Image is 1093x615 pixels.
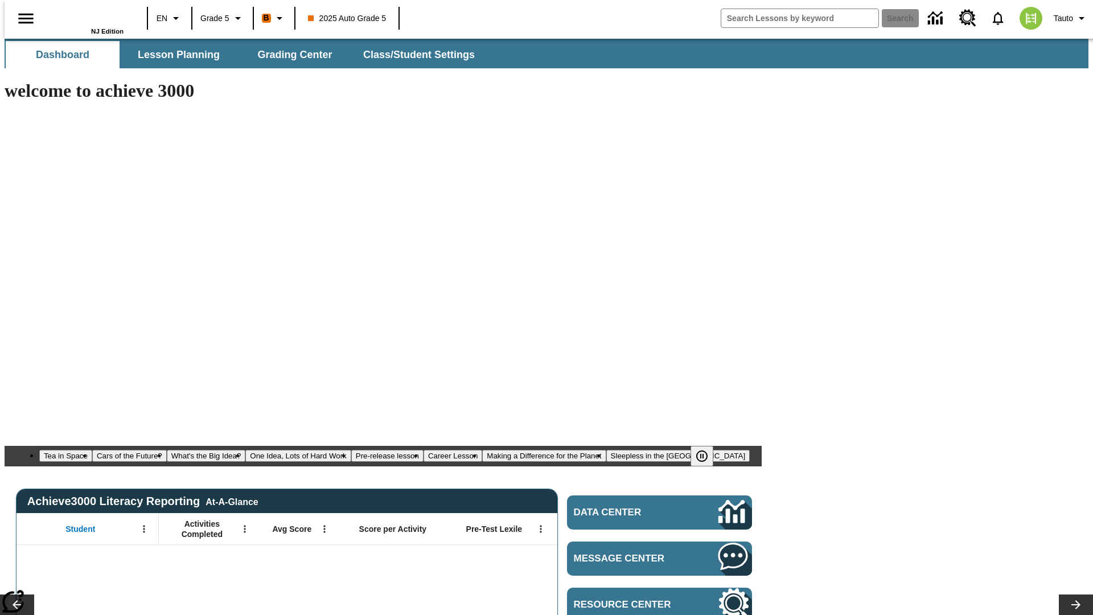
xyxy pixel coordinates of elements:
[1054,13,1073,24] span: Tauto
[359,524,427,534] span: Score per Activity
[167,450,246,462] button: Slide 3 What's the Big Idea?
[363,48,475,61] span: Class/Student Settings
[196,8,249,28] button: Grade: Grade 5, Select a grade
[532,520,549,538] button: Open Menu
[567,542,752,576] a: Message Center
[157,13,167,24] span: EN
[272,524,311,534] span: Avg Score
[921,3,952,34] a: Data Center
[151,8,188,28] button: Language: EN, Select a language
[574,599,684,610] span: Resource Center
[65,524,95,534] span: Student
[1013,3,1049,33] button: Select a new avatar
[5,41,485,68] div: SubNavbar
[50,5,124,28] a: Home
[351,450,424,462] button: Slide 5 Pre-release lesson
[983,3,1013,33] a: Notifications
[200,13,229,24] span: Grade 5
[50,4,124,35] div: Home
[1049,8,1093,28] button: Profile/Settings
[264,11,269,25] span: B
[466,524,523,534] span: Pre-Test Lexile
[9,2,43,35] button: Open side menu
[5,39,1088,68] div: SubNavbar
[1059,594,1093,615] button: Lesson carousel, Next
[92,450,167,462] button: Slide 2 Cars of the Future?
[257,48,332,61] span: Grading Center
[5,80,762,101] h1: welcome to achieve 3000
[236,520,253,538] button: Open Menu
[27,495,258,508] span: Achieve3000 Literacy Reporting
[238,41,352,68] button: Grading Center
[606,450,750,462] button: Slide 8 Sleepless in the Animal Kingdom
[952,3,983,34] a: Resource Center, Will open in new tab
[6,41,120,68] button: Dashboard
[721,9,878,27] input: search field
[482,450,606,462] button: Slide 7 Making a Difference for the Planet
[424,450,482,462] button: Slide 6 Career Lesson
[257,8,291,28] button: Boost Class color is orange. Change class color
[308,13,387,24] span: 2025 Auto Grade 5
[691,446,713,466] button: Pause
[574,507,680,518] span: Data Center
[354,41,484,68] button: Class/Student Settings
[567,495,752,530] a: Data Center
[691,446,725,466] div: Pause
[135,520,153,538] button: Open Menu
[36,48,89,61] span: Dashboard
[138,48,220,61] span: Lesson Planning
[1020,7,1042,30] img: avatar image
[122,41,236,68] button: Lesson Planning
[91,28,124,35] span: NJ Edition
[574,553,684,564] span: Message Center
[206,495,258,507] div: At-A-Glance
[165,519,240,539] span: Activities Completed
[245,450,351,462] button: Slide 4 One Idea, Lots of Hard Work
[316,520,333,538] button: Open Menu
[39,450,92,462] button: Slide 1 Tea in Space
